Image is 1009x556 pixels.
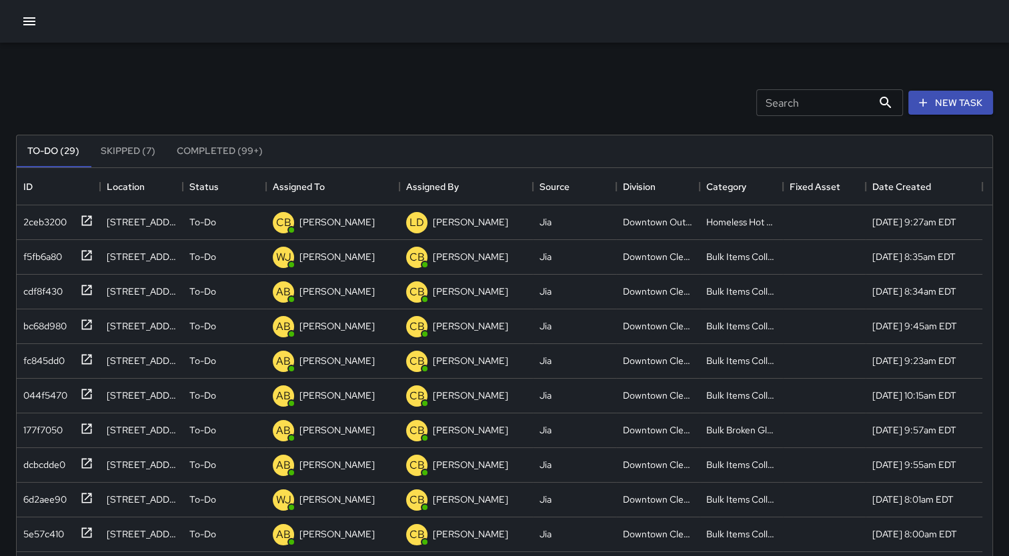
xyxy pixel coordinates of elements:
div: Date Created [872,168,931,205]
p: [PERSON_NAME] [299,215,375,229]
p: [PERSON_NAME] [433,458,508,471]
div: Bulk Items Collected [706,493,776,506]
div: fc845dd0 [18,349,65,367]
p: [PERSON_NAME] [299,527,375,541]
p: [PERSON_NAME] [299,354,375,367]
div: Source [540,168,570,205]
div: Downtown Outreach [623,215,693,229]
div: ID [23,168,33,205]
p: AB [276,457,291,473]
div: Bulk Items Collected [706,458,776,471]
p: [PERSON_NAME] [433,319,508,333]
div: Jia [540,215,552,229]
div: Jia [540,354,552,367]
div: Location [107,168,145,205]
p: To-Do [189,493,216,506]
div: Jia [540,319,552,333]
p: [PERSON_NAME] [433,215,508,229]
div: 8/19/2025, 9:45am EDT [872,319,957,333]
div: 8/15/2025, 9:23am EDT [872,354,956,367]
p: [PERSON_NAME] [299,285,375,298]
div: 7/18/2025, 9:55am EDT [872,458,956,471]
p: CB [409,319,425,335]
div: Fixed Asset [790,168,840,205]
div: 5e57c410 [18,522,64,541]
button: New Task [908,91,993,115]
div: 6/27/2025, 8:01am EDT [872,493,954,506]
p: [PERSON_NAME] [433,354,508,367]
p: WJ [276,249,291,265]
div: Downtown Cleaning [623,423,693,437]
div: Date Created [866,168,982,205]
div: Jia [540,458,552,471]
p: AB [276,527,291,543]
div: 6/27/2025, 8:00am EDT [872,527,957,541]
p: To-Do [189,354,216,367]
div: Bulk Items Collected [706,285,776,298]
div: Jia [540,423,552,437]
p: [PERSON_NAME] [433,527,508,541]
button: To-Do (29) [17,135,90,167]
p: CB [409,527,425,543]
p: AB [276,423,291,439]
p: To-Do [189,285,216,298]
div: 9/18/2025, 9:27am EDT [872,215,956,229]
div: Bulk Items Collected [706,250,776,263]
div: Bulk Items Collected [706,389,776,402]
div: 8/25/2025, 8:35am EDT [872,250,956,263]
div: 1500 Semmes Avenue [107,389,177,402]
div: Homeless Hot Spots and Problem Areas [706,215,776,229]
p: AB [276,353,291,369]
p: CB [409,353,425,369]
div: Bulk Items Collected [706,319,776,333]
div: Bulk Items Collected [706,354,776,367]
div: Downtown Cleaning [623,493,693,506]
p: CB [409,249,425,265]
div: Category [700,168,783,205]
p: [PERSON_NAME] [433,285,508,298]
p: AB [276,388,291,404]
div: bc68d980 [18,314,67,333]
div: 8/13/2025, 10:15am EDT [872,389,956,402]
p: [PERSON_NAME] [433,423,508,437]
p: [PERSON_NAME] [299,250,375,263]
div: f5fb6a80 [18,245,62,263]
div: Source [533,168,616,205]
p: CB [409,492,425,508]
div: Status [189,168,219,205]
div: Jia [540,250,552,263]
div: Status [183,168,266,205]
div: Jia [540,285,552,298]
div: 8/25/2025, 8:34am EDT [872,285,956,298]
p: To-Do [189,250,216,263]
div: Bulk Broken Glass Clean Up [706,423,776,437]
p: CB [409,423,425,439]
p: To-Do [189,458,216,471]
div: 1539 East Cary Street [107,285,177,298]
p: CB [409,388,425,404]
div: Bulk Items Collected [706,527,776,541]
button: Skipped (7) [90,135,166,167]
div: Assigned By [406,168,459,205]
p: AB [276,319,291,335]
p: CB [409,284,425,300]
div: 177f7050 [18,418,63,437]
div: Division [623,168,656,205]
p: [PERSON_NAME] [433,389,508,402]
div: Location [100,168,183,205]
p: [PERSON_NAME] [433,493,508,506]
p: [PERSON_NAME] [299,493,375,506]
div: Jia [540,493,552,506]
div: 7/18/2025, 9:57am EDT [872,423,956,437]
div: Jia [540,527,552,541]
p: To-Do [189,389,216,402]
div: 20 North 17th Street [107,458,177,471]
p: [PERSON_NAME] [299,423,375,437]
p: [PERSON_NAME] [433,250,508,263]
div: 044f5470 [18,383,67,402]
div: ID [17,168,100,205]
div: 309 East Grace Street [107,319,177,333]
p: [PERSON_NAME] [299,319,375,333]
div: 1539 East Cary Street [107,250,177,263]
div: Fixed Asset [783,168,866,205]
